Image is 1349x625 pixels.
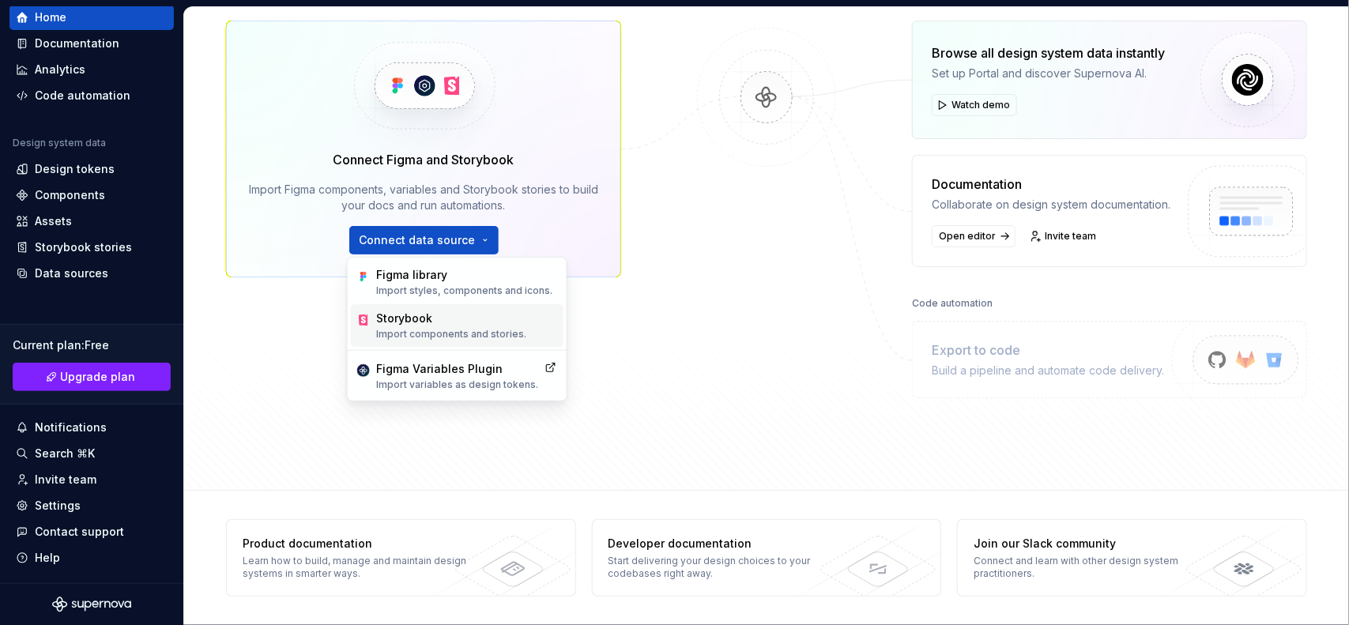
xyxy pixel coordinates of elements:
[9,183,174,208] a: Components
[9,83,174,108] a: Code automation
[609,536,838,552] div: Developer documentation
[9,519,174,544] button: Contact support
[35,472,96,488] div: Invite team
[592,519,942,597] a: Developer documentationStart delivering your design choices to your codebases right away.
[35,62,85,77] div: Analytics
[932,94,1017,116] button: Watch demo
[932,225,1016,247] a: Open editor
[9,235,174,260] a: Storybook stories
[35,9,66,25] div: Home
[1025,225,1103,247] a: Invite team
[9,57,174,82] a: Analytics
[360,232,476,248] span: Connect data source
[957,519,1307,597] a: Join our Slack communityConnect and learn with other design system practitioners.
[9,209,174,234] a: Assets
[35,88,130,104] div: Code automation
[35,161,115,177] div: Design tokens
[61,369,136,385] span: Upgrade plan
[974,555,1204,580] div: Connect and learn with other design system practitioners.
[9,441,174,466] button: Search ⌘K
[349,226,499,254] button: Connect data source
[376,361,538,377] div: Figma Variables Plugin
[609,555,838,580] div: Start delivering your design choices to your codebases right away.
[249,182,598,213] div: Import Figma components, variables and Storybook stories to build your docs and run automations.
[932,197,1170,213] div: Collaborate on design system documentation.
[9,5,174,30] a: Home
[333,150,514,169] div: Connect Figma and Storybook
[9,545,174,570] button: Help
[9,493,174,518] a: Settings
[243,555,473,580] div: Learn how to build, manage and maintain design systems in smarter ways.
[932,175,1170,194] div: Documentation
[9,261,174,286] a: Data sources
[932,66,1165,81] div: Set up Portal and discover Supernova AI.
[9,156,174,182] a: Design tokens
[35,446,95,461] div: Search ⌘K
[912,292,993,314] div: Code automation
[35,524,124,540] div: Contact support
[939,230,996,243] span: Open editor
[9,415,174,440] button: Notifications
[932,43,1165,62] div: Browse all design system data instantly
[243,536,473,552] div: Product documentation
[376,311,526,326] div: Storybook
[974,536,1204,552] div: Join our Slack community
[932,363,1164,378] div: Build a pipeline and automate code delivery.
[951,99,1010,111] span: Watch demo
[13,363,171,391] a: Upgrade plan
[376,284,552,297] p: Import styles, components and icons.
[9,467,174,492] a: Invite team
[13,137,106,149] div: Design system data
[35,550,60,566] div: Help
[35,498,81,514] div: Settings
[376,328,526,341] p: Import components and stories.
[9,31,174,56] a: Documentation
[1045,230,1096,243] span: Invite team
[35,239,132,255] div: Storybook stories
[376,378,538,391] p: Import variables as design tokens.
[35,187,105,203] div: Components
[376,267,552,283] div: Figma library
[13,337,171,353] div: Current plan : Free
[52,597,131,612] svg: Supernova Logo
[35,36,119,51] div: Documentation
[35,213,72,229] div: Assets
[226,519,576,597] a: Product documentationLearn how to build, manage and maintain design systems in smarter ways.
[35,265,108,281] div: Data sources
[932,341,1164,360] div: Export to code
[35,420,107,435] div: Notifications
